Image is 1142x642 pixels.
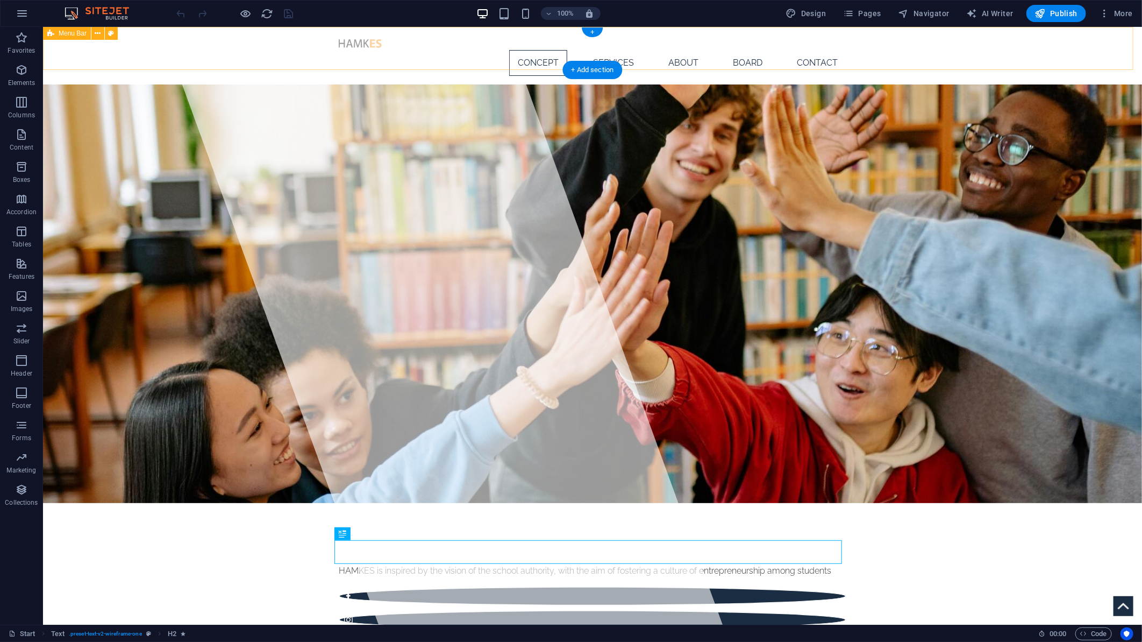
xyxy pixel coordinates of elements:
span: AI Writer [967,8,1013,19]
a: Click to cancel selection. Double-click to open Pages [9,627,35,640]
p: Columns [8,111,35,119]
span: Menu Bar [59,30,87,37]
button: Pages [839,5,885,22]
span: More [1099,8,1133,19]
span: 00 00 [1050,627,1066,640]
i: On resize automatically adjust zoom level to fit chosen device. [585,9,595,18]
p: Footer [12,401,31,410]
p: Marketing [6,466,36,475]
div: Design (Ctrl+Alt+Y) [782,5,831,22]
span: Publish [1035,8,1077,19]
div: + Add section [563,61,623,79]
p: Slider [13,337,30,345]
button: AI Writer [962,5,1018,22]
img: Editor Logo [62,7,142,20]
div: + [582,27,603,37]
p: Images [11,305,33,313]
span: Click to select. Double-click to edit [51,627,65,640]
span: . preset-text-v2-wireframe-one [69,627,142,640]
p: Accordion [6,208,37,216]
p: Collections [5,498,38,507]
button: 100% [541,7,579,20]
i: Reload page [261,8,274,20]
button: reload [261,7,274,20]
button: Code [1075,627,1112,640]
p: Tables [12,240,31,249]
span: Click to select. Double-click to edit [168,627,176,640]
p: Elements [8,79,35,87]
button: Design [782,5,831,22]
span: Design [786,8,826,19]
nav: breadcrumb [51,627,186,640]
p: Forms [12,434,31,442]
p: Content [10,143,33,152]
button: Navigator [894,5,954,22]
i: This element is a customizable preset [146,631,151,637]
i: Element contains an animation [181,631,185,637]
p: Features [9,272,34,281]
p: Header [11,369,32,378]
button: More [1095,5,1137,22]
h6: Session time [1038,627,1067,640]
p: Boxes [13,175,31,184]
span: : [1057,630,1059,638]
button: Click here to leave preview mode and continue editing [239,7,252,20]
span: Navigator [898,8,950,19]
span: Code [1080,627,1107,640]
button: Usercentrics [1120,627,1133,640]
p: Favorites [8,46,35,55]
button: Publish [1026,5,1086,22]
span: Pages [843,8,881,19]
h6: 100% [557,7,574,20]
